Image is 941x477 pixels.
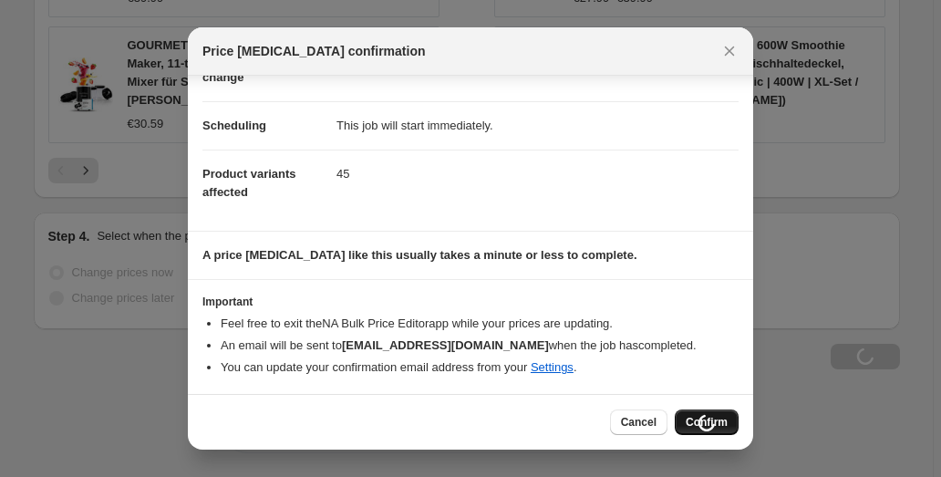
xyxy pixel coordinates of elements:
b: [EMAIL_ADDRESS][DOMAIN_NAME] [342,338,549,352]
button: Cancel [610,410,667,435]
span: Cancel [621,415,657,430]
a: Settings [531,360,574,374]
dd: This job will start immediately. [336,101,739,150]
dd: 45 [336,150,739,198]
h3: Important [202,295,739,309]
span: Product variants affected [202,167,296,199]
button: Close [717,38,742,64]
span: Price [MEDICAL_DATA] confirmation [202,42,426,60]
li: An email will be sent to when the job has completed . [221,337,739,355]
li: You can update your confirmation email address from your . [221,358,739,377]
li: Feel free to exit the NA Bulk Price Editor app while your prices are updating. [221,315,739,333]
b: A price [MEDICAL_DATA] like this usually takes a minute or less to complete. [202,248,637,262]
span: Scheduling [202,119,266,132]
